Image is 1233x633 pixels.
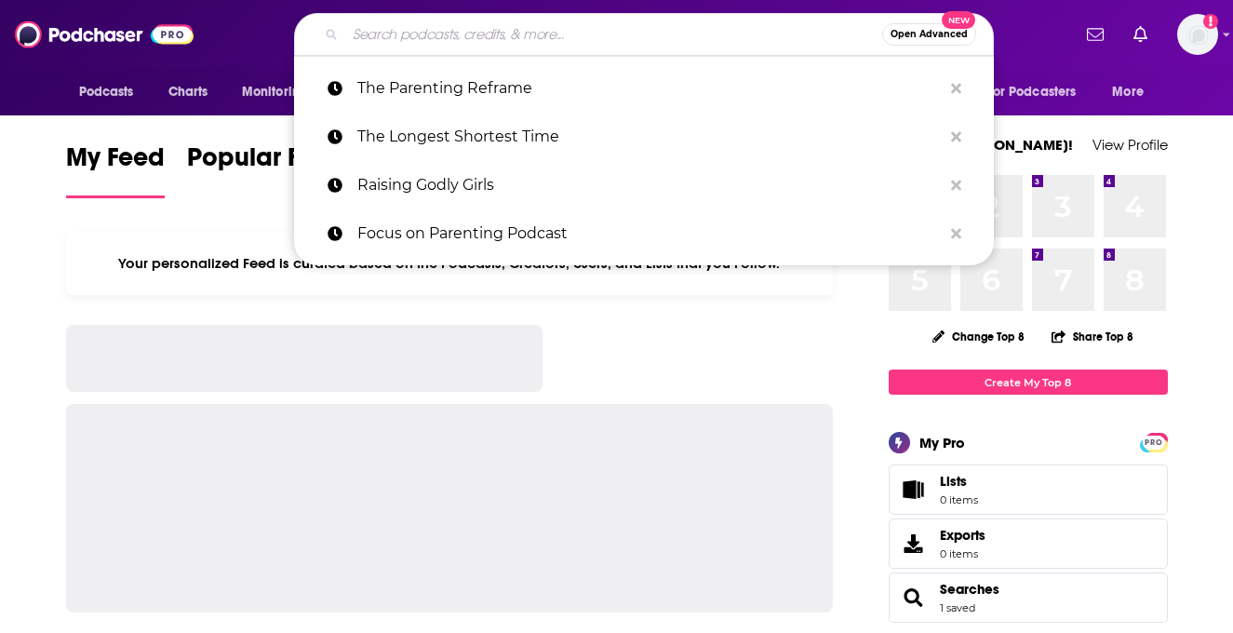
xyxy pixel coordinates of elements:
span: Popular Feed [187,141,345,184]
span: Logged in as sarahhallprinc [1177,14,1218,55]
a: Searches [895,585,932,611]
img: Podchaser - Follow, Share and Rate Podcasts [15,17,194,52]
a: Create My Top 8 [889,370,1168,395]
span: Podcasts [79,79,134,105]
span: My Feed [66,141,165,184]
div: Search podcasts, credits, & more... [294,13,994,56]
p: The Parenting Reframe [357,64,942,113]
a: Focus on Parenting Podcast [294,209,994,258]
span: 0 items [940,547,985,560]
a: Show notifications dropdown [1126,19,1155,50]
span: 0 items [940,493,978,506]
a: View Profile [1092,136,1168,154]
a: Popular Feed [187,141,345,198]
img: User Profile [1177,14,1218,55]
p: The Longest Shortest Time [357,113,942,161]
span: Lists [940,473,978,490]
button: open menu [229,74,332,110]
p: Raising Godly Girls [357,161,942,209]
a: My Feed [66,141,165,198]
span: Monitoring [242,79,308,105]
span: Exports [940,527,985,544]
button: open menu [1099,74,1167,110]
span: PRO [1143,436,1165,450]
a: The Parenting Reframe [294,64,994,113]
p: Focus on Parenting Podcast [357,209,942,258]
span: Exports [895,531,932,557]
div: Your personalized Feed is curated based on the Podcasts, Creators, Users, and Lists that you Follow. [66,232,834,295]
button: Share Top 8 [1051,318,1134,355]
span: Charts [168,79,208,105]
button: open menu [975,74,1104,110]
a: Charts [156,74,220,110]
a: Raising Godly Girls [294,161,994,209]
span: Searches [889,572,1168,623]
span: More [1112,79,1144,105]
a: PRO [1143,435,1165,449]
span: Lists [940,473,967,490]
div: My Pro [919,434,965,451]
a: Exports [889,519,1168,569]
button: open menu [66,74,158,110]
svg: Add a profile image [1203,14,1218,29]
button: Change Top 8 [921,325,1037,348]
span: Lists [895,477,932,503]
a: Show notifications dropdown [1079,19,1111,50]
a: The Longest Shortest Time [294,113,994,161]
input: Search podcasts, credits, & more... [345,20,882,49]
a: Lists [889,465,1168,515]
span: For Podcasters [987,79,1077,105]
span: Open Advanced [891,30,968,39]
a: 1 saved [940,601,975,614]
span: New [942,11,975,29]
a: Searches [940,581,999,598]
button: Show profile menu [1177,14,1218,55]
button: Open AdvancedNew [882,23,976,46]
